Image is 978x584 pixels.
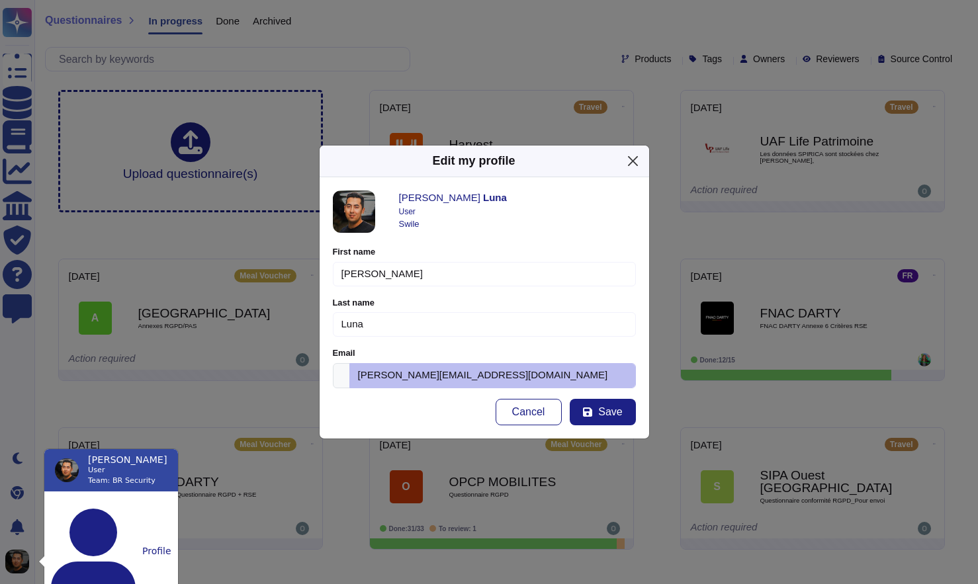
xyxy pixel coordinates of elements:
[623,151,643,171] button: Close
[333,248,636,257] label: First name
[349,363,636,388] input: Enter email
[399,190,636,206] div: [PERSON_NAME]
[55,458,79,482] img: user
[496,399,562,425] button: Cancel
[333,262,636,286] input: Enter user firstname
[432,152,515,170] div: Edit my profile
[512,407,545,417] span: Cancel
[333,312,636,337] input: Enter user lastname
[333,190,375,233] img: user
[483,192,507,203] strong: Luna
[598,407,622,417] span: Save
[88,454,167,465] span: [PERSON_NAME]
[399,206,636,218] div: User
[88,476,167,486] div: Team: BR Security
[399,218,636,231] div: Swile
[333,349,636,358] label: Email
[88,465,167,476] div: User
[570,399,636,425] button: Save
[333,299,636,308] label: Last name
